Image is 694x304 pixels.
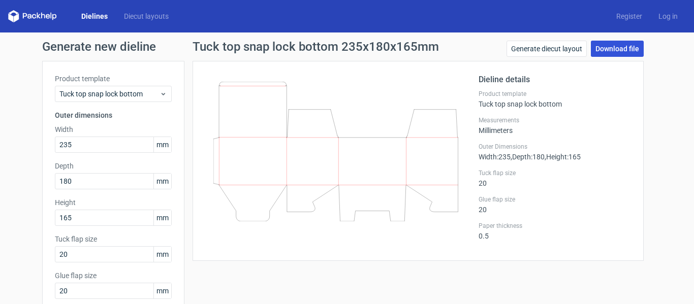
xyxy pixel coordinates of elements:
[153,137,171,152] span: mm
[479,116,631,134] div: Millimeters
[479,90,631,98] label: Product template
[608,11,650,21] a: Register
[55,271,172,281] label: Glue flap size
[153,283,171,298] span: mm
[55,161,172,171] label: Depth
[55,124,172,134] label: Width
[479,195,631,204] label: Glue flap size
[55,197,172,208] label: Height
[479,169,631,187] div: 20
[116,11,177,21] a: Diecut layouts
[479,195,631,214] div: 20
[153,210,171,225] span: mm
[479,143,631,151] label: Outer Dimensions
[479,169,631,177] label: Tuck flap size
[507,41,587,57] a: Generate diecut layout
[55,234,172,244] label: Tuck flap size
[479,116,631,124] label: Measurements
[73,11,116,21] a: Dielines
[55,110,172,120] h3: Outer dimensions
[59,89,160,99] span: Tuck top snap lock bottom
[479,74,631,86] h2: Dieline details
[479,153,511,161] span: Width : 235
[479,90,631,108] div: Tuck top snap lock bottom
[479,222,631,230] label: Paper thickness
[55,74,172,84] label: Product template
[153,174,171,189] span: mm
[153,247,171,262] span: mm
[42,41,652,53] h1: Generate new dieline
[545,153,581,161] span: , Height : 165
[193,41,439,53] h1: Tuck top snap lock bottom 235x180x165mm
[650,11,686,21] a: Log in
[591,41,644,57] a: Download file
[511,153,545,161] span: , Depth : 180
[479,222,631,240] div: 0.5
